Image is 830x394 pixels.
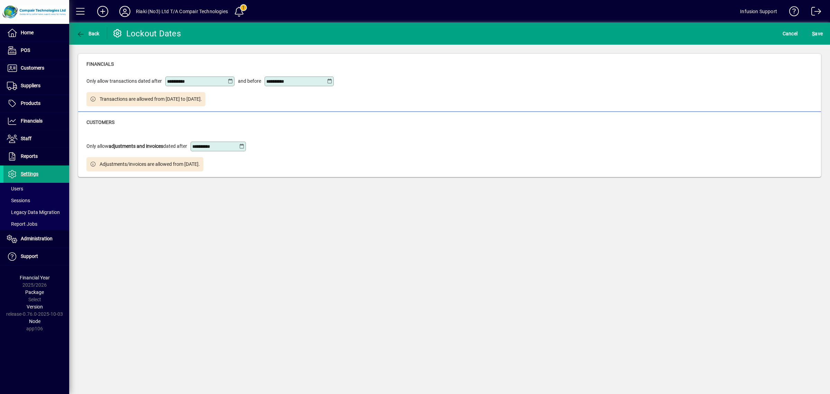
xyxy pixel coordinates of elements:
span: ave [812,28,823,39]
button: Cancel [781,27,800,40]
a: Administration [3,230,69,248]
span: Cancel [783,28,798,39]
span: Financials [21,118,43,124]
span: Customers [86,119,114,125]
a: Staff [3,130,69,147]
b: adjustments and invoices [109,143,163,149]
span: Only allow dated after [86,143,187,150]
span: Package [25,289,44,295]
span: Back [76,31,100,36]
a: Logout [806,1,821,24]
button: Save [810,27,824,40]
span: Suppliers [21,83,40,88]
a: Products [3,95,69,112]
span: Only allow transactions dated after [86,78,162,85]
app-page-header-button: Back [69,27,107,40]
span: Staff [21,136,31,141]
a: POS [3,42,69,59]
a: Users [3,183,69,195]
span: Customers [21,65,44,71]
div: Infusion Support [740,6,777,17]
button: Back [75,27,101,40]
span: Users [7,186,23,191]
a: Support [3,248,69,265]
a: Report Jobs [3,218,69,230]
span: Administration [21,236,53,241]
a: Knowledge Base [784,1,799,24]
span: Financial Year [20,275,50,280]
div: Riaki (No3) Ltd T/A Compair Technologies [136,6,228,17]
a: Home [3,24,69,42]
a: Reports [3,148,69,165]
a: Sessions [3,195,69,206]
span: POS [21,47,30,53]
span: Legacy Data Migration [7,209,60,215]
span: Node [29,319,40,324]
a: Financials [3,113,69,130]
span: Version [27,304,43,310]
span: and before [238,78,261,85]
span: S [812,31,815,36]
a: Legacy Data Migration [3,206,69,218]
span: Products [21,100,40,106]
span: Reports [21,153,38,159]
div: Lockout Dates [112,28,181,39]
button: Profile [114,5,136,18]
span: Transactions are allowed from [DATE] to [DATE]. [100,96,202,103]
span: Financials [86,61,114,67]
a: Customers [3,60,69,77]
span: Report Jobs [7,221,37,227]
span: Home [21,30,34,35]
span: Sessions [7,198,30,203]
span: Support [21,253,38,259]
span: Adjustments/invoices are allowed from [DATE]. [100,161,200,168]
button: Add [92,5,114,18]
a: Suppliers [3,77,69,95]
span: Settings [21,171,38,177]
